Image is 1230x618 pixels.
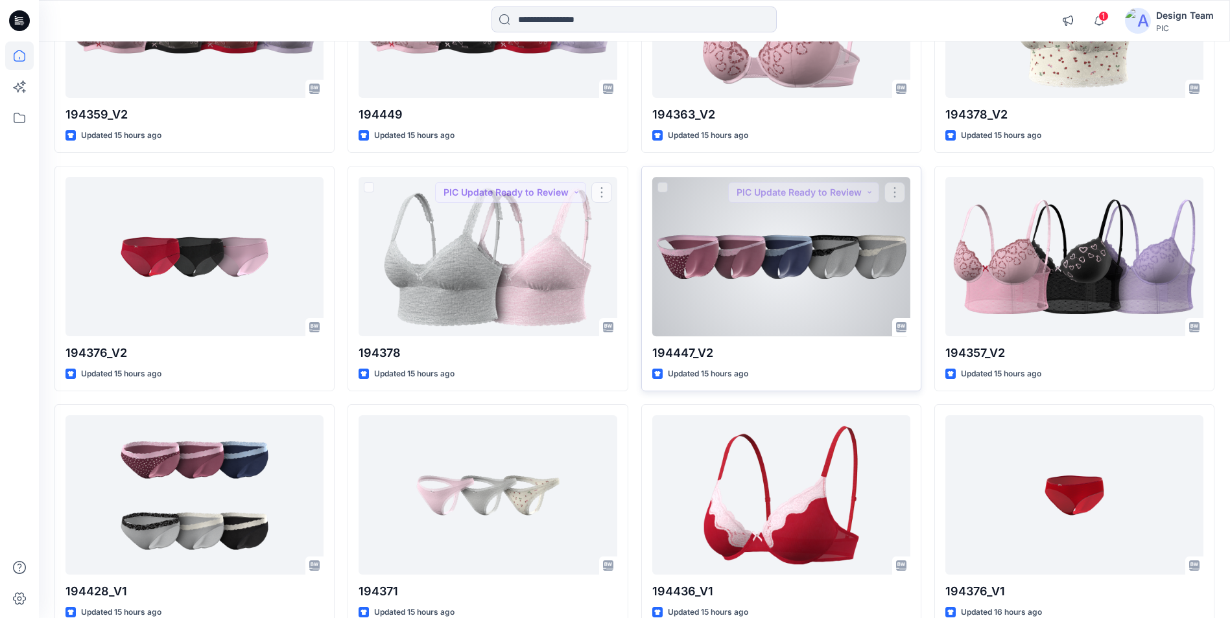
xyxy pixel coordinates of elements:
[652,415,910,574] a: 194436_V1
[1098,11,1109,21] span: 1
[668,367,748,381] p: Updated 15 hours ago
[359,415,617,574] a: 194371
[652,177,910,336] a: 194447_V2
[65,344,324,362] p: 194376_V2
[359,177,617,336] a: 194378
[359,582,617,601] p: 194371
[65,582,324,601] p: 194428_V1
[961,129,1041,143] p: Updated 15 hours ago
[359,106,617,124] p: 194449
[945,177,1203,336] a: 194357_V2
[668,129,748,143] p: Updated 15 hours ago
[652,106,910,124] p: 194363_V2
[81,367,161,381] p: Updated 15 hours ago
[65,415,324,574] a: 194428_V1
[65,177,324,336] a: 194376_V2
[65,106,324,124] p: 194359_V2
[359,344,617,362] p: 194378
[961,367,1041,381] p: Updated 15 hours ago
[945,344,1203,362] p: 194357_V2
[652,582,910,601] p: 194436_V1
[1156,23,1214,33] div: PIC
[1156,8,1214,23] div: Design Team
[945,582,1203,601] p: 194376_V1
[945,415,1203,574] a: 194376_V1
[374,367,455,381] p: Updated 15 hours ago
[945,106,1203,124] p: 194378_V2
[374,129,455,143] p: Updated 15 hours ago
[1125,8,1151,34] img: avatar
[652,344,910,362] p: 194447_V2
[81,129,161,143] p: Updated 15 hours ago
